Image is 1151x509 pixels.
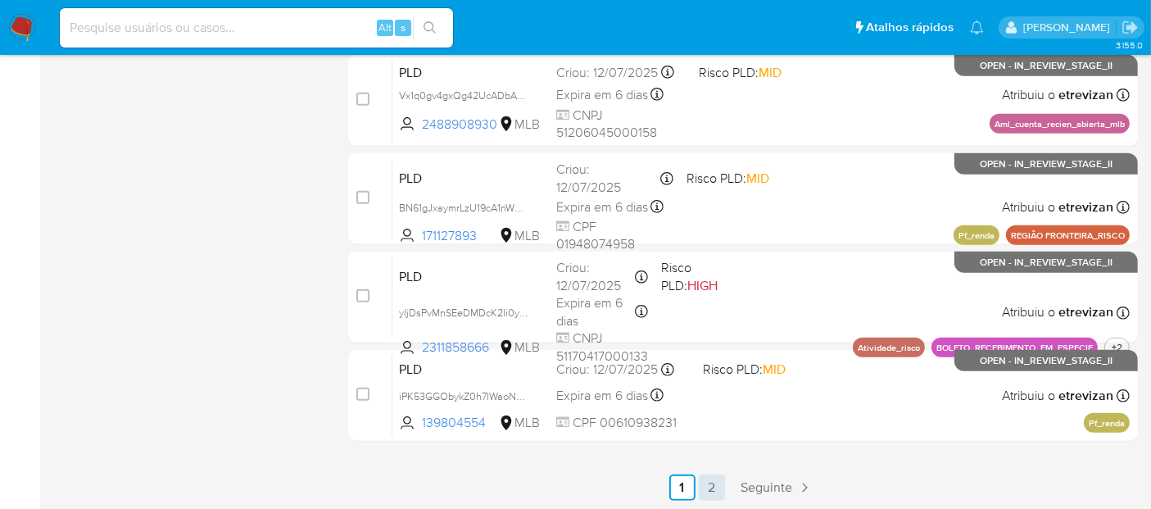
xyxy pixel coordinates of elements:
[1116,39,1143,52] span: 3.155.0
[1023,20,1116,35] p: erico.trevizan@mercadopago.com.br
[1122,19,1139,36] a: Sair
[60,17,453,39] input: Pesquise usuários ou casos...
[413,16,446,39] button: search-icon
[866,19,954,36] span: Atalhos rápidos
[970,20,984,34] a: Notificações
[378,20,392,35] span: Alt
[401,20,406,35] span: s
